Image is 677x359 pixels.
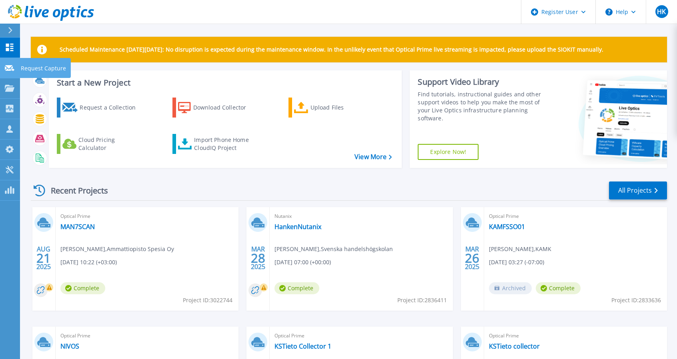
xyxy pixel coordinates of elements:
span: Optical Prime [274,331,448,340]
a: Request a Collection [57,98,146,118]
div: Support Video Library [418,77,548,87]
div: MAR 2025 [250,243,266,273]
a: Cloud Pricing Calculator [57,134,146,154]
span: Optical Prime [489,212,662,221]
a: Explore Now! [418,144,479,160]
span: Archived [489,282,532,294]
span: Optical Prime [60,331,234,340]
span: Project ID: 2833636 [611,296,661,305]
a: NIVOS [60,342,79,350]
span: Optical Prime [60,212,234,221]
div: AUG 2025 [36,243,51,273]
span: [DATE] 07:00 (+00:00) [274,258,331,267]
a: KSTieto collector [489,342,540,350]
a: All Projects [609,181,667,199]
div: MAR 2025 [465,243,480,273]
span: 21 [36,255,51,261]
span: 26 [465,255,479,261]
span: 28 [251,255,265,261]
div: Request a Collection [80,100,144,116]
a: View More [355,153,392,161]
h3: Start a New Project [57,78,392,87]
div: Find tutorials, instructional guides and other support videos to help you make the most of your L... [418,90,548,122]
div: Cloud Pricing Calculator [78,136,142,152]
span: [DATE] 10:22 (+03:00) [60,258,117,267]
p: Scheduled Maintenance [DATE][DATE]: No disruption is expected during the maintenance window. In t... [60,46,603,53]
div: Download Collector [193,100,257,116]
a: Download Collector [172,98,262,118]
span: Project ID: 2836411 [397,296,447,305]
span: Project ID: 3022744 [183,296,232,305]
span: Nutanix [274,212,448,221]
span: HK [657,8,666,15]
span: [DATE] 03:27 (-07:00) [489,258,544,267]
span: Optical Prime [489,331,662,340]
span: Complete [60,282,105,294]
div: Upload Files [310,100,375,116]
a: MAN7SCAN [60,223,95,231]
a: Upload Files [288,98,378,118]
a: KSTieto Collector 1 [274,342,331,350]
div: Recent Projects [31,181,119,200]
span: [PERSON_NAME] , KAMK [489,245,551,253]
p: Request Capture [21,58,66,79]
a: KAMFSSO01 [489,223,525,231]
span: [PERSON_NAME] , Svenska handelshögskolan [274,245,393,253]
div: Import Phone Home CloudIQ Project [194,136,256,152]
span: [PERSON_NAME] , Ammattiopisto Spesia Oy [60,245,174,253]
span: Complete [274,282,319,294]
span: Complete [536,282,581,294]
a: HankenNutanix [274,223,321,231]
